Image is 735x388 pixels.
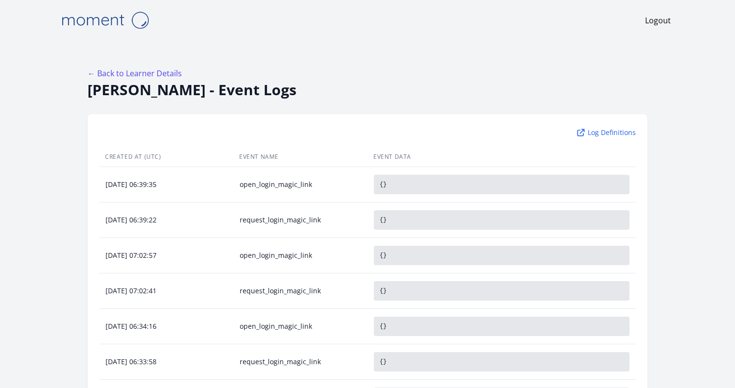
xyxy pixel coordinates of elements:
div: [DATE] 06:34:16 [100,321,233,331]
div: open_login_magic_link [234,251,367,260]
div: request_login_magic_link [234,215,367,225]
a: ← Back to Learner Details [87,68,182,79]
pre: {} [374,246,630,265]
div: [DATE] 07:02:41 [100,286,233,296]
h2: [PERSON_NAME] - Event Logs [87,81,647,99]
div: open_login_magic_link [234,180,367,189]
div: request_login_magic_link [234,357,367,367]
pre: {} [374,210,630,230]
pre: {} [374,175,630,194]
a: Log Definitions [574,126,636,139]
th: Created At (UTC) [99,147,233,167]
pre: {} [374,352,630,371]
pre: {} [374,281,630,301]
div: [DATE] 06:39:22 [100,215,233,225]
div: request_login_magic_link [234,286,367,296]
th: Event Name [233,147,367,167]
img: Moment [56,8,154,33]
a: Logout [645,15,671,26]
pre: {} [374,317,630,336]
th: Event Data [367,147,636,167]
div: open_login_magic_link [234,321,367,331]
div: [DATE] 07:02:57 [100,251,233,260]
div: Log Definitions [588,128,636,137]
div: [DATE] 06:39:35 [100,180,233,189]
div: [DATE] 06:33:58 [100,357,233,367]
